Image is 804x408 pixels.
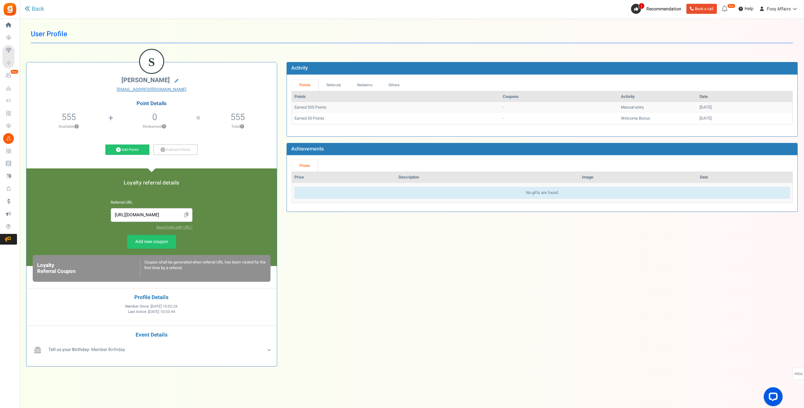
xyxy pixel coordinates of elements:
button: ? [240,125,244,129]
em: New [10,70,19,74]
h4: Event Details [31,332,272,338]
span: [PERSON_NAME] [121,76,170,85]
h5: 555 [231,112,245,122]
th: Coupons [500,91,618,102]
b: Achievements [291,145,324,153]
span: 1 [639,3,645,9]
a: Others [381,79,408,91]
h1: User Profile [31,25,793,43]
span: Click to Copy [181,210,192,221]
a: Help [736,4,756,14]
td: - [500,102,618,113]
a: Subtract Points [154,144,198,155]
td: Welcome Bonus [618,113,697,124]
span: 555 [62,111,76,123]
b: Activity [291,64,308,72]
div: [DATE] [700,116,790,122]
a: Referrals [318,79,349,91]
span: Help [743,6,753,12]
p: Redeemed [114,124,195,129]
td: Earned 505 Points [292,102,500,113]
button: ? [75,125,79,129]
p: Total [201,124,273,129]
a: Need help with URL? [156,224,193,230]
b: Tell us your Birthday [48,346,89,353]
em: New [727,4,735,8]
h6: Loyalty Referral Coupon [37,263,140,274]
a: Points [292,79,319,91]
th: Prize [292,172,396,183]
span: Manual entry [621,104,644,110]
a: Add new coupon [127,235,176,249]
td: - [500,113,618,124]
div: Coupon shall be generated when referral URL has been visited for the first time by a referral [140,259,266,277]
th: Points [292,91,500,102]
span: Last Active : [128,309,175,314]
a: Add Points [105,144,149,155]
a: Redeems [349,79,381,91]
h4: Point Details [26,101,277,106]
h4: Profile Details [31,295,272,301]
button: ? [162,125,166,129]
span: FAQs [794,368,803,380]
div: No gifts are found [294,187,790,199]
img: Gratisfaction [3,2,17,16]
h5: 0 [152,112,157,122]
h6: Referral URL [111,201,193,205]
div: [DATE] [700,105,790,110]
th: Activity [618,91,697,102]
th: Description [396,172,579,183]
a: Book a call [686,4,717,14]
th: Image [579,172,697,183]
th: Date [697,172,792,183]
span: Recommendation [646,6,681,12]
p: Available [30,124,108,129]
th: Date [697,91,792,102]
span: Foxy Affairs [767,6,791,12]
span: - Member Birthday [48,346,125,353]
a: Prizes [292,160,318,172]
span: Member Since : [125,304,178,309]
a: 1 Recommendation [631,4,684,14]
h5: Loyalty referral details [33,180,271,186]
span: [DATE] 10:02:26 [151,304,178,309]
a: New [3,70,17,81]
span: [DATE] 10:03:44 [148,309,175,314]
figcaption: S [140,50,163,74]
td: Earned 50 Points [292,113,500,124]
a: [EMAIL_ADDRESS][DOMAIN_NAME] [31,87,272,93]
